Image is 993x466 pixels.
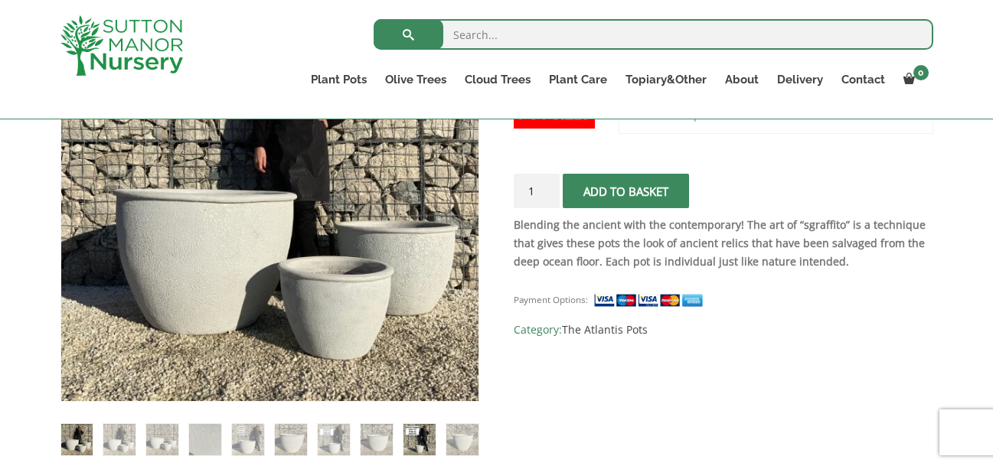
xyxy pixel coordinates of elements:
[716,69,768,90] a: About
[275,424,306,455] img: The Tam Coc Atlantis Shades Of White Plant Pots - Image 6
[768,69,832,90] a: Delivery
[593,292,708,308] img: payment supported
[403,424,435,455] img: The Tam Coc Atlantis Shades Of White Plant Pots - Image 9
[318,424,349,455] img: The Tam Coc Atlantis Shades Of White Plant Pots - Image 7
[61,424,93,455] img: The Tam Coc Atlantis Shades Of White Plant Pots
[514,294,588,305] small: Payment Options:
[374,19,933,50] input: Search...
[446,424,478,455] img: The Tam Coc Atlantis Shades Of White Plant Pots - Image 10
[514,321,933,339] span: Category:
[189,424,220,455] img: The Tam Coc Atlantis Shades Of White Plant Pots - Image 4
[894,69,933,90] a: 0
[103,424,135,455] img: The Tam Coc Atlantis Shades Of White Plant Pots - Image 2
[232,424,263,455] img: The Tam Coc Atlantis Shades Of White Plant Pots - Image 5
[456,69,540,90] a: Cloud Trees
[562,322,648,337] a: The Atlantis Pots
[563,174,689,208] button: Add to basket
[832,69,894,90] a: Contact
[616,69,716,90] a: Topiary&Other
[361,424,392,455] img: The Tam Coc Atlantis Shades Of White Plant Pots - Image 8
[60,15,183,76] img: logo
[146,424,178,455] img: The Tam Coc Atlantis Shades Of White Plant Pots - Image 3
[540,69,616,90] a: Plant Care
[514,217,926,269] strong: Blending the ancient with the contemporary! The art of “sgraffito” is a technique that gives thes...
[913,65,929,80] span: 0
[302,69,376,90] a: Plant Pots
[376,69,456,90] a: Olive Trees
[514,174,560,208] input: Product quantity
